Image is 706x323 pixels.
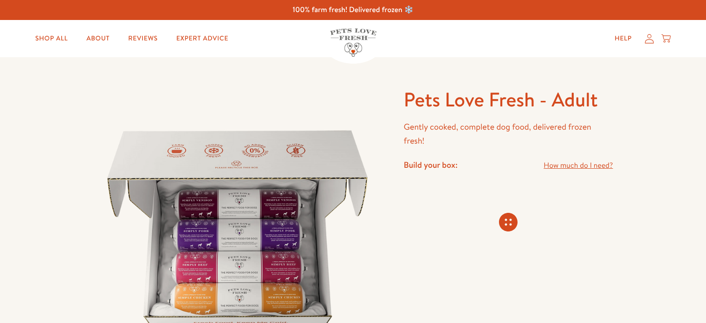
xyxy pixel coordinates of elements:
h4: Build your box: [404,159,458,170]
a: Reviews [121,29,165,48]
a: How much do I need? [544,159,613,172]
p: Gently cooked, complete dog food, delivered frozen fresh! [404,120,613,148]
img: Pets Love Fresh [330,28,376,57]
h1: Pets Love Fresh - Adult [404,87,613,112]
a: Shop All [28,29,75,48]
svg: Connecting store [499,213,518,231]
a: About [79,29,117,48]
a: Help [607,29,639,48]
a: Expert Advice [169,29,236,48]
